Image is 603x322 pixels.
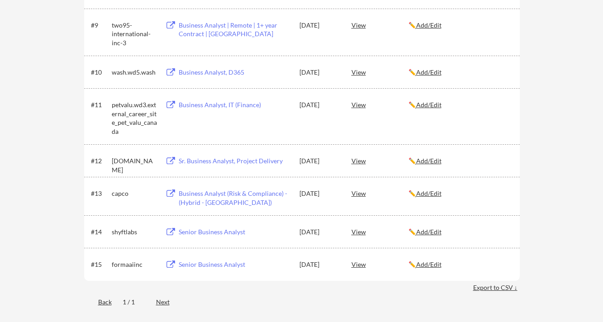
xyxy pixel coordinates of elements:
[112,260,157,269] div: formaaiinc
[179,21,291,38] div: Business Analyst | Remote | 1+ year Contract | [GEOGRAPHIC_DATA]
[351,152,408,169] div: View
[408,156,512,166] div: ✏️
[416,68,442,76] u: Add/Edit
[123,298,145,307] div: 1 / 1
[179,260,291,269] div: Senior Business Analyst
[299,227,339,237] div: [DATE]
[91,100,109,109] div: #11
[112,189,157,198] div: capco
[351,256,408,272] div: View
[112,156,157,174] div: [DOMAIN_NAME]
[299,68,339,77] div: [DATE]
[408,100,512,109] div: ✏️
[112,21,157,47] div: two95-international-inc-3
[112,100,157,136] div: petvalu.wd3.external_career_site_pet_valu_canada
[408,260,512,269] div: ✏️
[179,100,291,109] div: Business Analyst, IT (Finance)
[416,101,442,109] u: Add/Edit
[299,21,339,30] div: [DATE]
[84,298,112,307] div: Back
[416,157,442,165] u: Add/Edit
[351,17,408,33] div: View
[416,228,442,236] u: Add/Edit
[408,68,512,77] div: ✏️
[473,283,520,292] div: Export to CSV ↓
[299,189,339,198] div: [DATE]
[299,260,339,269] div: [DATE]
[299,156,339,166] div: [DATE]
[156,298,180,307] div: Next
[112,227,157,237] div: shyftlabs
[416,21,442,29] u: Add/Edit
[91,260,109,269] div: #15
[351,223,408,240] div: View
[351,64,408,80] div: View
[91,68,109,77] div: #10
[408,227,512,237] div: ✏️
[351,185,408,201] div: View
[179,68,291,77] div: Business Analyst, D365
[416,189,442,197] u: Add/Edit
[91,227,109,237] div: #14
[112,68,157,77] div: wash.wd5.wash
[91,156,109,166] div: #12
[299,100,339,109] div: [DATE]
[179,227,291,237] div: Senior Business Analyst
[408,21,512,30] div: ✏️
[351,96,408,113] div: View
[179,156,291,166] div: Sr. Business Analyst, Project Delivery
[416,260,442,268] u: Add/Edit
[91,189,109,198] div: #13
[179,189,291,207] div: Business Analyst (Risk & Compliance) - (Hybrid - [GEOGRAPHIC_DATA])
[91,21,109,30] div: #9
[408,189,512,198] div: ✏️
